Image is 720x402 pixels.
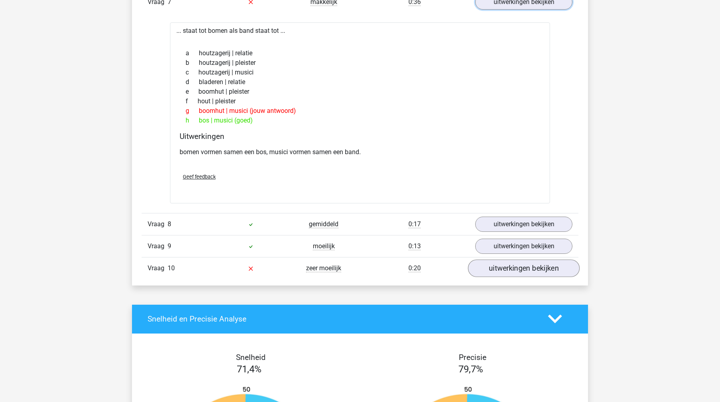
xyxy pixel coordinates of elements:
[309,220,338,228] span: gemiddeld
[186,96,198,106] span: f
[186,116,199,125] span: h
[180,58,540,68] div: houtzagerij | pleister
[408,242,421,250] span: 0:13
[148,219,168,229] span: Vraag
[408,264,421,272] span: 0:20
[148,353,354,362] h4: Snelheid
[475,217,572,232] a: uitwerkingen bekijken
[408,220,421,228] span: 0:17
[170,22,550,203] div: ... staat tot bomen als band staat tot ...
[148,314,536,324] h4: Snelheid en Precisie Analyse
[168,264,175,272] span: 10
[186,58,199,68] span: b
[148,263,168,273] span: Vraag
[168,242,171,250] span: 9
[168,220,171,228] span: 8
[180,68,540,77] div: houtzagerij | musici
[180,147,540,157] p: bomen vormen samen een bos, musici vormen samen een band.
[180,48,540,58] div: houtzagerij | relatie
[186,106,199,116] span: g
[183,174,216,180] span: Geef feedback
[180,106,540,116] div: boomhut | musici (jouw antwoord)
[148,241,168,251] span: Vraag
[186,68,198,77] span: c
[180,77,540,87] div: bladeren | relatie
[186,87,198,96] span: e
[180,116,540,125] div: bos | musici (goed)
[180,96,540,106] div: hout | pleister
[313,242,335,250] span: moeilijk
[180,87,540,96] div: boomhut | pleister
[369,353,576,362] h4: Precisie
[180,132,540,141] h4: Uitwerkingen
[475,239,572,254] a: uitwerkingen bekijken
[186,48,199,58] span: a
[458,364,483,375] span: 79,7%
[468,259,580,277] a: uitwerkingen bekijken
[306,264,341,272] span: zeer moeilijk
[186,77,199,87] span: d
[237,364,262,375] span: 71,4%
